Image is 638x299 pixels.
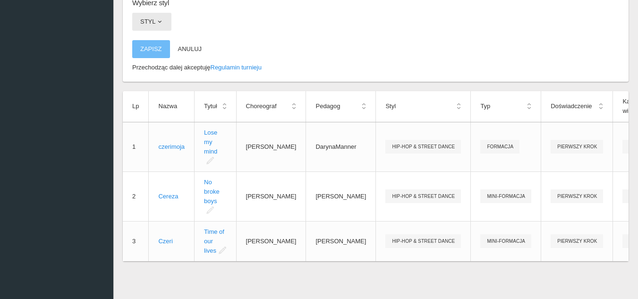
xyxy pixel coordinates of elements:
td: 3 [123,221,149,261]
td: [PERSON_NAME] [236,122,306,171]
div: Cereza [158,192,185,201]
p: Przechodząc dalej akceptuję [132,63,619,72]
a: Time of our lives [204,228,224,254]
th: Lp [123,91,149,122]
div: czerimoja [158,142,185,152]
th: Doświadczenie [541,91,613,122]
button: Styl [132,13,171,31]
span: Pierwszy krok [551,140,603,154]
th: Choreograf [236,91,306,122]
th: Typ [471,91,541,122]
button: Anuluj [170,40,210,58]
span: HIP-HOP & STREET DANCE [385,189,461,203]
span: Pierwszy krok [551,234,603,248]
span: HIP-HOP & STREET DANCE [385,140,461,154]
a: Lose my mind [204,129,217,155]
td: DarynaManner [306,122,376,171]
span: HIP-HOP & STREET DANCE [385,234,461,248]
button: Zapisz [132,40,170,58]
th: Styl [376,91,471,122]
span: Pierwszy krok [551,189,603,203]
th: Nazwa [149,91,195,122]
th: Pedagog [306,91,376,122]
td: [PERSON_NAME] [306,171,376,221]
td: 1 [123,122,149,171]
div: Czeri [158,237,185,246]
td: [PERSON_NAME] [236,221,306,261]
th: Tytuł [195,91,236,122]
td: [PERSON_NAME] [306,221,376,261]
span: MIni-formacja [480,189,531,203]
a: No broke boys [204,179,220,205]
span: MIni-formacja [480,234,531,248]
span: Formacja [480,140,519,154]
a: Regulamin turnieju [211,64,262,71]
td: 2 [123,171,149,221]
td: [PERSON_NAME] [236,171,306,221]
